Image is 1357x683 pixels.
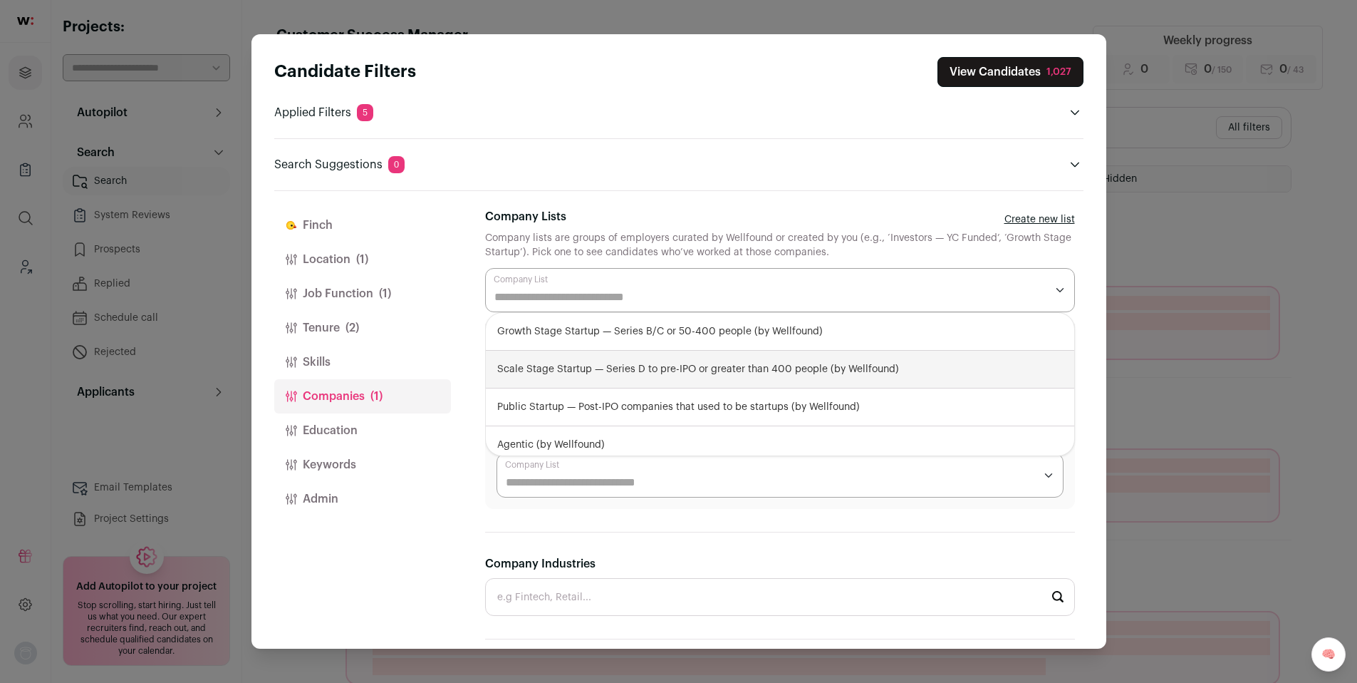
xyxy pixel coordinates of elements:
[274,277,451,311] button: Job Function(1)
[274,379,451,414] button: Companies(1)
[485,231,1075,260] div: Company lists are groups of employers curated by Wellfound or created by you (e.g., ‘Investors — ...
[274,208,451,242] button: Finch
[274,63,416,81] strong: Candidate Filters
[274,482,451,516] button: Admin
[1066,104,1083,121] button: Open applied filters
[485,578,1075,616] input: e.g Fintech, Retail...
[357,104,373,121] span: 5
[274,311,451,345] button: Tenure(2)
[370,388,383,405] span: (1)
[1004,212,1075,227] a: Create new list
[379,285,391,302] span: (1)
[1046,65,1071,79] div: 1,027
[274,345,451,379] button: Skills
[274,448,451,482] button: Keywords
[274,104,373,121] p: Applied Filters
[486,389,1074,426] div: Public Startup — Post-IPO companies that used to be startups (by Wellfound)
[486,426,1074,464] div: Agentic (by Wellfound)
[486,351,1074,389] div: Scale Stage Startup — Series D to pre-IPO or greater than 400 people (by Wellfound)
[274,156,405,173] p: Search Suggestions
[485,555,596,572] label: Company Industries
[274,242,451,277] button: Location(1)
[345,319,359,337] span: (2)
[274,414,451,448] button: Education
[1311,637,1346,672] a: 🧠
[486,313,1074,351] div: Growth Stage Startup — Series B/C or 50-400 people (by Wellfound)
[937,57,1083,87] button: Close search preferences
[356,251,368,268] span: (1)
[485,208,566,225] label: Company Lists
[388,156,405,173] span: 0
